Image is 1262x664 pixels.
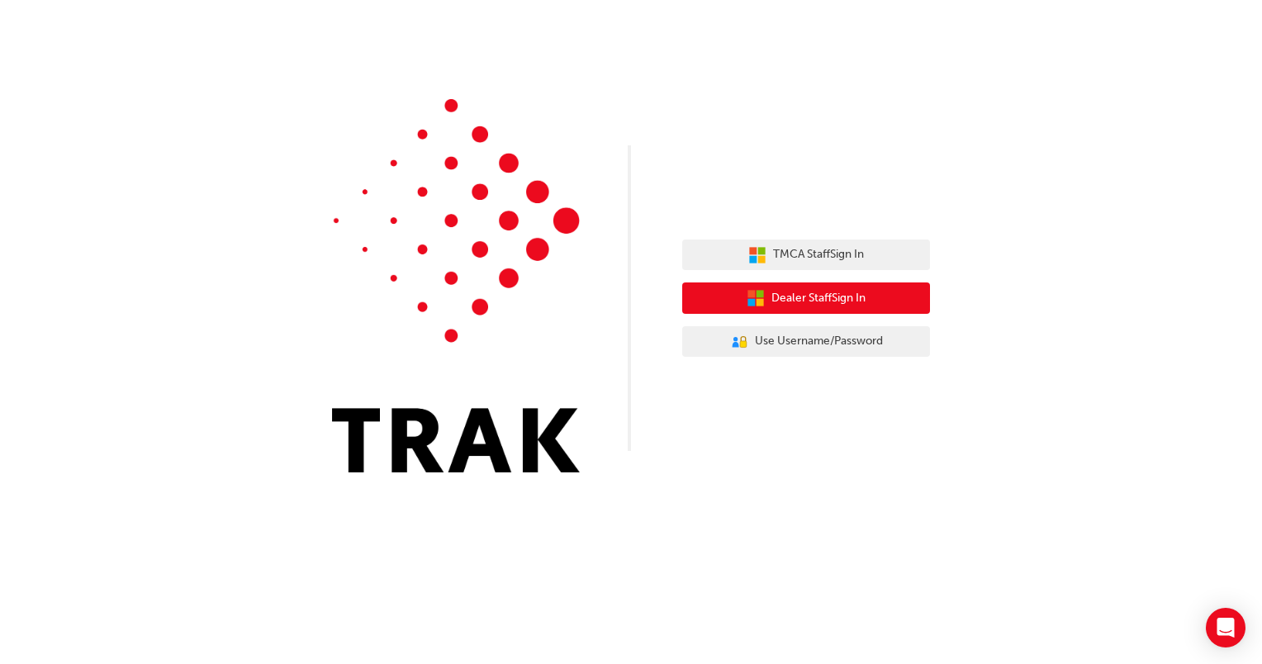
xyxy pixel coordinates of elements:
[1206,608,1245,647] div: Open Intercom Messenger
[773,245,864,264] span: TMCA Staff Sign In
[771,289,866,308] span: Dealer Staff Sign In
[682,282,930,314] button: Dealer StaffSign In
[755,332,883,351] span: Use Username/Password
[682,326,930,358] button: Use Username/Password
[332,99,580,472] img: Trak
[682,240,930,271] button: TMCA StaffSign In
